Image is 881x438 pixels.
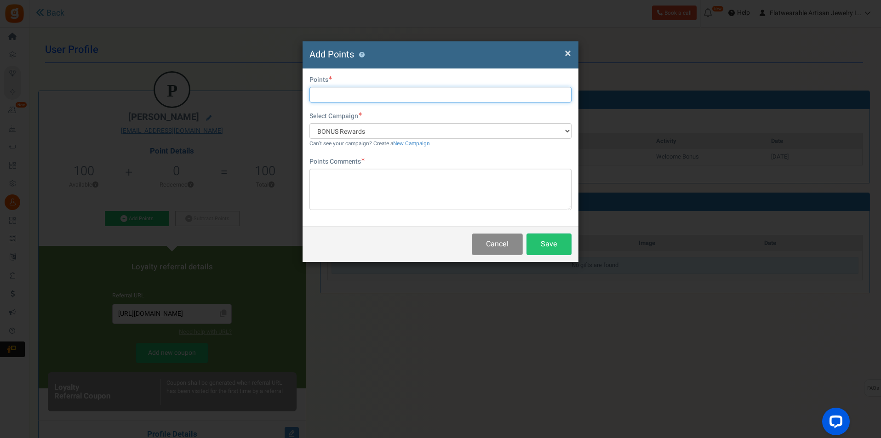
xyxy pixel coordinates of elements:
[309,75,332,85] label: Points
[393,140,430,148] a: New Campaign
[309,48,354,61] span: Add Points
[309,112,362,121] label: Select Campaign
[565,45,571,62] span: ×
[472,233,523,255] button: Cancel
[309,140,430,148] small: Can't see your campaign? Create a
[359,52,365,58] button: ?
[309,157,365,166] label: Points Comments
[526,233,572,255] button: Save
